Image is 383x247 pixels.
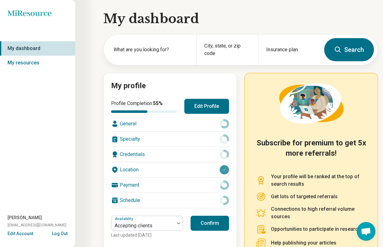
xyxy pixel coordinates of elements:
div: Specialty [111,132,229,147]
div: Payment [111,178,229,193]
div: General [111,116,229,131]
div: Profile Completion: [111,100,177,113]
p: Help publishing your articles [271,239,336,247]
p: Connections to high referral volume sources [271,205,366,220]
div: Open chat [357,222,375,241]
div: Schedule [111,193,229,208]
span: [EMAIL_ADDRESS][DOMAIN_NAME] [8,222,66,228]
h1: My dashboard [103,10,378,28]
label: Availability [115,217,135,221]
button: Edit Account [8,230,33,237]
span: [PERSON_NAME] [8,214,42,221]
h2: Subscribe for premium to get 5x more referrals! [256,138,366,165]
p: Opportunities to participate in research [271,225,361,233]
button: Log Out [52,230,68,235]
h2: My profile [111,81,229,91]
p: Your profile will be ranked at the top of search results [271,173,366,188]
button: Edit Profile [184,99,229,114]
button: Confirm [191,216,229,231]
span: 55 % [153,100,163,106]
button: Search [324,38,374,61]
div: Credentials [111,147,229,162]
label: What are you looking for? [114,46,189,53]
p: Last updated: [DATE] [111,232,183,239]
div: Location [111,162,229,177]
p: Get lots of targeted referrals [271,193,338,200]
